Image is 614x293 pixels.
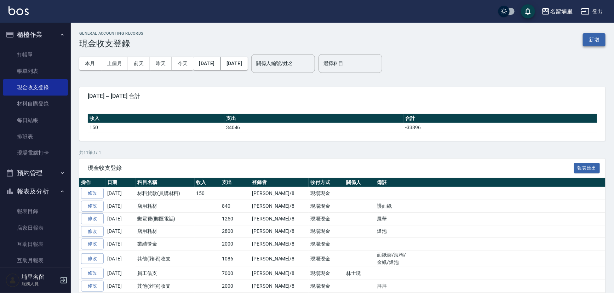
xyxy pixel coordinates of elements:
button: save [521,4,535,18]
td: [PERSON_NAME]/8 [250,225,309,238]
td: 店用耗材 [136,200,195,213]
td: 其他(雜項)收支 [136,280,195,292]
td: [PERSON_NAME]/8 [250,200,309,213]
td: 護面紙 [375,200,606,213]
a: 報表目錄 [3,203,68,219]
a: 現場電腦打卡 [3,145,68,161]
a: 材料自購登錄 [3,96,68,112]
a: 互助日報表 [3,236,68,252]
td: 拜拜 [375,280,606,292]
th: 收入 [88,114,224,123]
button: 報表匯出 [574,163,600,174]
td: 材料貨款(員購材料) [136,187,195,200]
td: [PERSON_NAME]/8 [250,212,309,225]
a: 帳單列表 [3,63,68,79]
th: 收入 [195,178,220,187]
button: 名留埔里 [539,4,575,19]
td: [PERSON_NAME]/8 [250,187,309,200]
a: 排班表 [3,128,68,145]
th: 備註 [375,178,606,187]
td: 1250 [220,212,250,225]
button: [DATE] [193,57,220,70]
td: 郵電費(郵匯電話) [136,212,195,225]
td: [DATE] [105,251,136,267]
td: 2000 [220,280,250,292]
button: 新增 [583,33,606,46]
td: [PERSON_NAME]/8 [250,251,309,267]
button: 上個月 [101,57,128,70]
td: [DATE] [105,280,136,292]
td: 林士珽 [344,267,375,280]
td: 現場現金 [309,200,344,213]
td: 現場現金 [309,251,344,267]
h5: 埔里名留 [22,274,58,281]
button: 報表及分析 [3,182,68,201]
td: 2000 [220,238,250,251]
h2: GENERAL ACCOUNTING RECORDS [79,31,144,36]
button: 昨天 [150,57,172,70]
a: 互助月報表 [3,252,68,269]
th: 合計 [403,114,597,123]
td: 現場現金 [309,212,344,225]
button: 登出 [578,5,606,18]
th: 操作 [79,178,105,187]
td: 現場現金 [309,267,344,280]
td: [DATE] [105,200,136,213]
th: 支出 [220,178,250,187]
th: 支出 [224,114,404,123]
td: 840 [220,200,250,213]
td: [DATE] [105,238,136,251]
p: 共 11 筆, 1 / 1 [79,149,606,156]
td: 燈泡 [375,225,606,238]
a: 報表匯出 [574,164,600,171]
a: 修改 [81,213,104,224]
a: 打帳單 [3,47,68,63]
td: 1086 [220,251,250,267]
button: 預約管理 [3,164,68,182]
th: 科目名稱 [136,178,195,187]
td: 2800 [220,225,250,238]
td: 其他(雜項)收支 [136,251,195,267]
td: 7000 [220,267,250,280]
div: 名留埔里 [550,7,573,16]
td: 現場現金 [309,280,344,292]
td: [DATE] [105,225,136,238]
td: [PERSON_NAME]/8 [250,267,309,280]
a: 每日結帳 [3,112,68,128]
td: [DATE] [105,267,136,280]
img: Person [6,273,20,287]
th: 關係人 [344,178,375,187]
a: 現金收支登錄 [3,79,68,96]
a: 修改 [81,226,104,237]
p: 服務人員 [22,281,58,287]
span: [DATE] ~ [DATE] 合計 [88,93,597,100]
td: [DATE] [105,187,136,200]
th: 日期 [105,178,136,187]
td: 現場現金 [309,187,344,200]
img: Logo [8,6,29,15]
td: 現場現金 [309,238,344,251]
td: 面紙架/海棉/ 金紙/燈泡 [375,251,606,267]
td: 業績獎金 [136,238,195,251]
a: 新增 [583,36,606,43]
td: 現場現金 [309,225,344,238]
td: 34046 [224,123,404,132]
td: 展華 [375,212,606,225]
a: 修改 [81,239,104,249]
td: 店用耗材 [136,225,195,238]
a: 店家日報表 [3,220,68,236]
button: 櫃檯作業 [3,25,68,44]
span: 現金收支登錄 [88,165,574,172]
td: -33896 [403,123,597,132]
button: [DATE] [221,57,248,70]
h3: 現金收支登錄 [79,39,144,48]
td: [PERSON_NAME]/8 [250,280,309,292]
button: 本月 [79,57,101,70]
td: [DATE] [105,212,136,225]
td: 150 [195,187,220,200]
a: 修改 [81,188,104,199]
td: [PERSON_NAME]/8 [250,238,309,251]
td: 員工借支 [136,267,195,280]
th: 登錄者 [250,178,309,187]
a: 修改 [81,253,104,264]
